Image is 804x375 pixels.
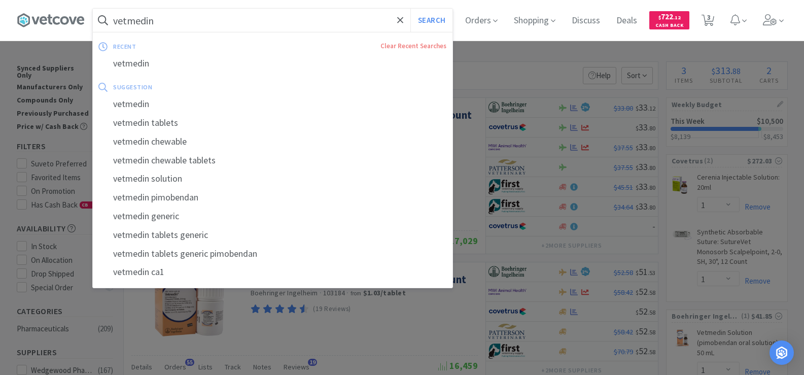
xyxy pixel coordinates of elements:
div: suggestion [113,79,299,95]
div: Open Intercom Messenger [770,340,794,365]
span: 722 [658,12,681,21]
button: Search [410,9,452,32]
div: vetmedin generic [93,207,452,226]
div: vetmedin tablets generic [93,226,452,245]
a: Deals [612,16,641,25]
span: $ [658,14,661,21]
div: vetmedin [93,54,452,73]
input: Search by item, sku, manufacturer, ingredient, size... [93,9,452,32]
div: vetmedin chewable [93,132,452,151]
a: Discuss [568,16,604,25]
a: $722.12Cash Back [649,7,689,34]
div: vetmedin ca1 [93,263,452,282]
span: . 12 [673,14,681,21]
span: Cash Back [655,23,683,29]
div: vetmedin chewable tablets [93,151,452,170]
div: recent [113,39,258,54]
div: vetmedin tablets generic pimobendan [93,245,452,263]
div: vetmedin solution [93,169,452,188]
a: 3 [697,17,718,26]
div: vetmedin [93,95,452,114]
div: vetmedin pimobendan [93,188,452,207]
div: vetmedin tablets [93,114,452,132]
a: Clear Recent Searches [380,42,446,50]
